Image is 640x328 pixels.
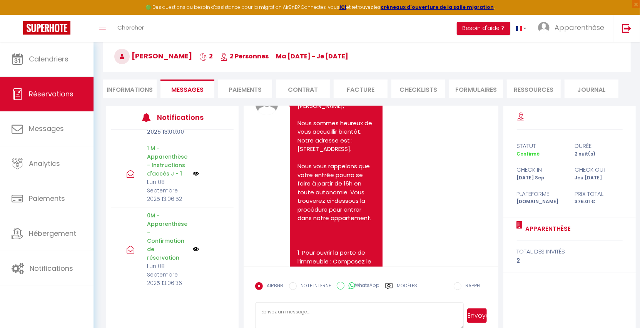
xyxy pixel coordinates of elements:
[511,141,570,151] div: statut
[538,22,550,33] img: ...
[29,54,69,64] span: Calendriers
[117,23,144,31] span: Chercher
[517,256,623,265] div: 2
[199,52,213,61] span: 2
[29,124,64,133] span: Messages
[112,15,150,42] a: Chercher
[449,80,503,98] li: FORMULAIRES
[467,308,487,323] button: Envoyer
[570,189,628,199] div: Prix total
[570,141,628,151] div: durée
[339,4,346,10] a: ICI
[334,80,388,98] li: Facture
[147,144,188,178] p: 1 M - Apparenthèse - Instructions d'accès J - 1
[517,247,623,256] div: total des invités
[457,22,510,35] button: Besoin d'aide ?
[461,282,481,291] label: RAPPEL
[29,159,60,168] span: Analytics
[103,80,157,98] li: Informations
[220,52,269,61] span: 2 Personnes
[570,165,628,174] div: check out
[23,21,70,35] img: Super Booking
[147,178,188,203] p: Lun 08 Septembre 2025 13:06:52
[29,89,74,99] span: Réservations
[570,198,628,205] div: 376.01 €
[29,229,76,238] span: Hébergement
[507,80,561,98] li: Ressources
[511,198,570,205] div: [DOMAIN_NAME]
[193,171,199,177] img: NO IMAGE
[157,109,208,126] h3: Notifications
[6,3,29,26] button: Ouvrir le widget de chat LiveChat
[523,224,571,234] a: Apparenthèse
[147,211,188,262] p: 0M - Apparenthèse - Confirmation de réservation
[297,282,331,291] label: NOTE INTERNE
[276,80,330,98] li: Contrat
[532,15,614,42] a: ... Apparenthèse
[381,4,494,10] a: créneaux d'ouverture de la salle migration
[570,151,628,158] div: 2 nuit(s)
[29,194,65,203] span: Paiements
[147,262,188,287] p: Lun 08 Septembre 2025 13:06:36
[171,85,204,94] span: Messages
[570,174,628,182] div: Jeu [DATE]
[565,80,618,98] li: Journal
[114,51,192,61] span: [PERSON_NAME]
[218,80,272,98] li: Paiements
[30,263,73,273] span: Notifications
[344,282,379,290] label: WhatsApp
[263,282,283,291] label: AIRBNB
[391,80,445,98] li: CHECKLISTS
[193,246,199,252] img: NO IMAGE
[517,151,540,157] span: Confirmé
[555,23,604,32] span: Apparenthèse
[622,23,632,33] img: logout
[511,189,570,199] div: Plateforme
[397,282,417,296] label: Modèles
[511,165,570,174] div: check in
[276,52,348,61] span: ma [DATE] - je [DATE]
[511,174,570,182] div: [DATE] Sep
